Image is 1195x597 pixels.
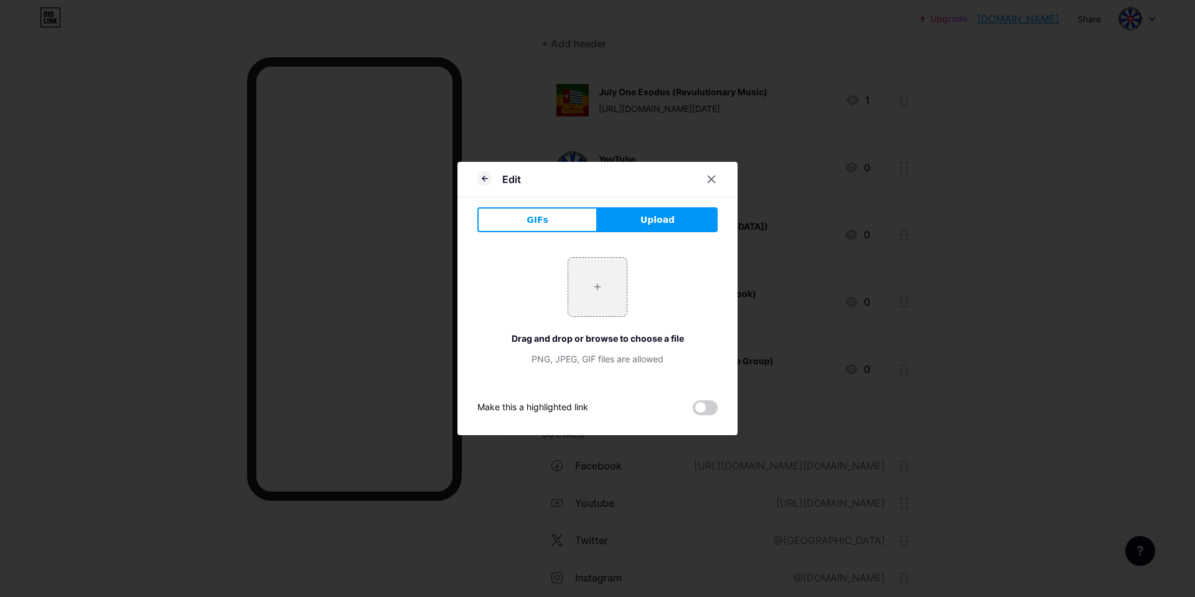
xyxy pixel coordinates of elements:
[527,214,548,227] span: GIFs
[502,172,521,187] div: Edit
[597,207,718,232] button: Upload
[640,214,675,227] span: Upload
[477,332,718,345] div: Drag and drop or browse to choose a file
[477,352,718,365] div: PNG, JPEG, GIF files are allowed
[477,400,588,415] div: Make this a highlighted link
[477,207,597,232] button: GIFs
